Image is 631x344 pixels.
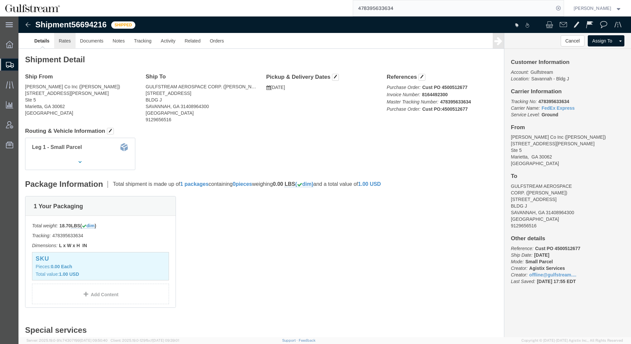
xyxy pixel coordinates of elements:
[5,3,60,13] img: logo
[18,16,631,337] iframe: FS Legacy Container
[26,338,108,342] span: Server: 2025.19.0-91c74307f99
[353,0,554,16] input: Search for shipment number, reference number
[573,4,622,12] button: [PERSON_NAME]
[80,338,108,342] span: [DATE] 09:50:40
[282,338,299,342] a: Support
[152,338,179,342] span: [DATE] 09:39:01
[521,338,623,343] span: Copyright © [DATE]-[DATE] Agistix Inc., All Rights Reserved
[574,5,611,12] span: Kimberly Printup
[111,338,179,342] span: Client: 2025.19.0-129fbcf
[299,338,315,342] a: Feedback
